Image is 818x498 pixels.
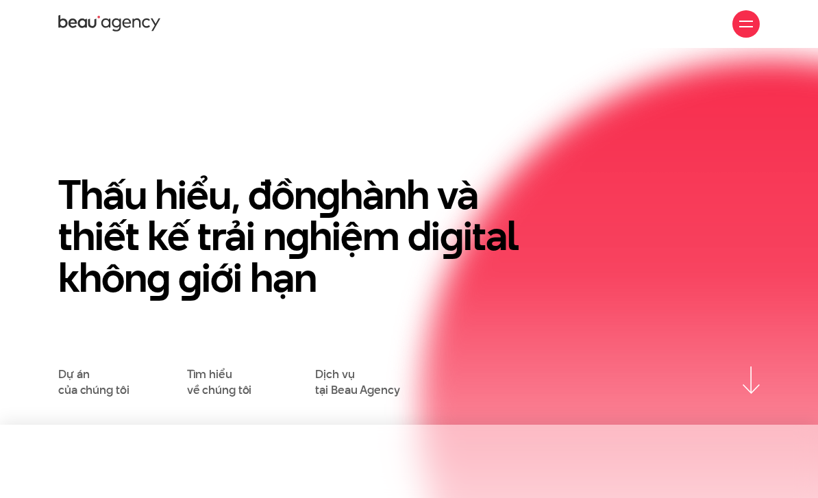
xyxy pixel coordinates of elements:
en: g [317,166,340,223]
h1: Thấu hiểu, đồn hành và thiết kế trải n hiệm di ital khôn iới hạn [58,174,519,299]
a: Tìm hiểuvề chúng tôi [187,366,252,397]
a: Dự áncủa chúng tôi [58,366,129,397]
en: g [178,249,201,306]
a: Dịch vụtại Beau Agency [315,366,399,397]
en: g [147,249,170,306]
en: g [286,208,309,264]
en: g [440,208,463,264]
